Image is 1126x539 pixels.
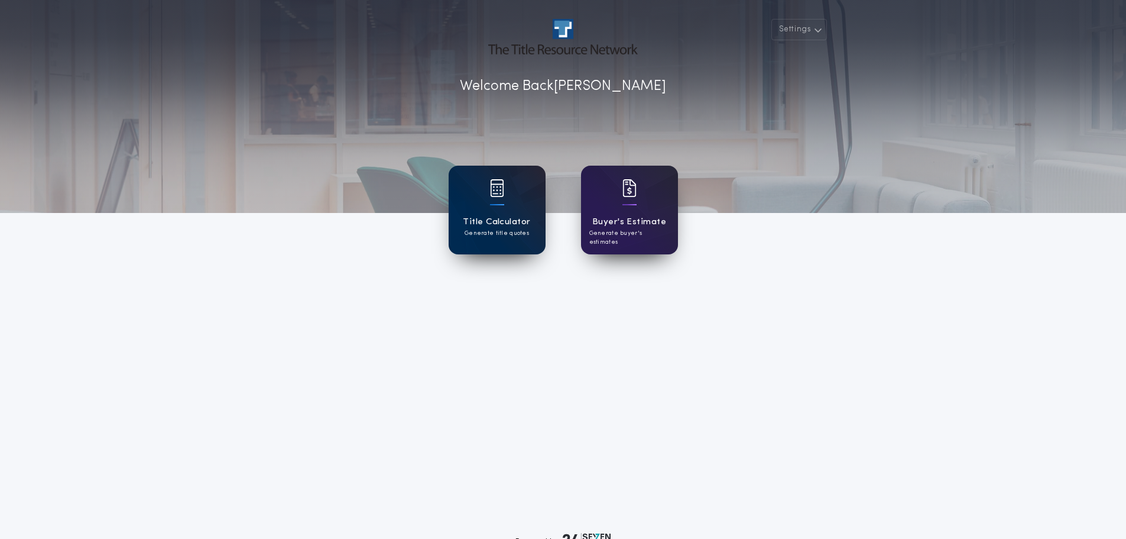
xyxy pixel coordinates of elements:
[622,179,637,197] img: card icon
[771,19,827,40] button: Settings
[460,76,666,97] p: Welcome Back [PERSON_NAME]
[490,179,504,197] img: card icon
[465,229,529,238] p: Generate title quotes
[592,215,666,229] h1: Buyer's Estimate
[488,19,637,54] img: account-logo
[589,229,670,247] p: Generate buyer's estimates
[449,166,546,254] a: card iconTitle CalculatorGenerate title quotes
[463,215,530,229] h1: Title Calculator
[581,166,678,254] a: card iconBuyer's EstimateGenerate buyer's estimates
